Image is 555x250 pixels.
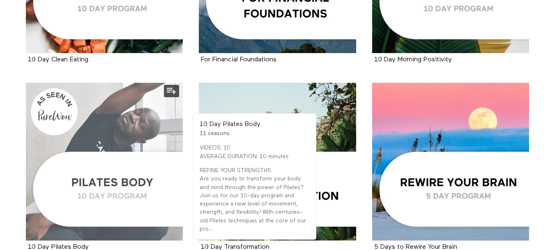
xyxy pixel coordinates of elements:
p: REFINE YOUR STRENGTHS Are you ready to transform your body and mind through the power of Pilates?... [200,166,310,233]
a: 10 Day Clean Eating [28,56,88,63]
strong: 10 Day Pilates Body [200,121,260,128]
a: 5 Days to Rewire Your Brain [374,244,457,250]
button: Add to my list [164,85,179,97]
a: 10 Day Pilates Body [26,83,183,241]
span: 11 seasons [200,131,230,136]
a: For Financial Foundations [201,56,276,63]
a: 10 Day Pilates Body [28,244,89,250]
a: 5 Days to Rewire Your Brain [372,83,530,241]
a: 10 Day Morning Positivity [374,56,452,63]
strong: 10 Day Morning Positivity [374,56,452,63]
a: 10 Day Transformation [201,244,269,250]
a: 10 Day Transformation [199,83,356,241]
strong: 10 Day Clean Eating [28,56,88,63]
p: VIDEOS: 10 AVERAGE DURATION: 10 minutes [200,144,310,161]
strong: For Financial Foundations [201,56,276,63]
